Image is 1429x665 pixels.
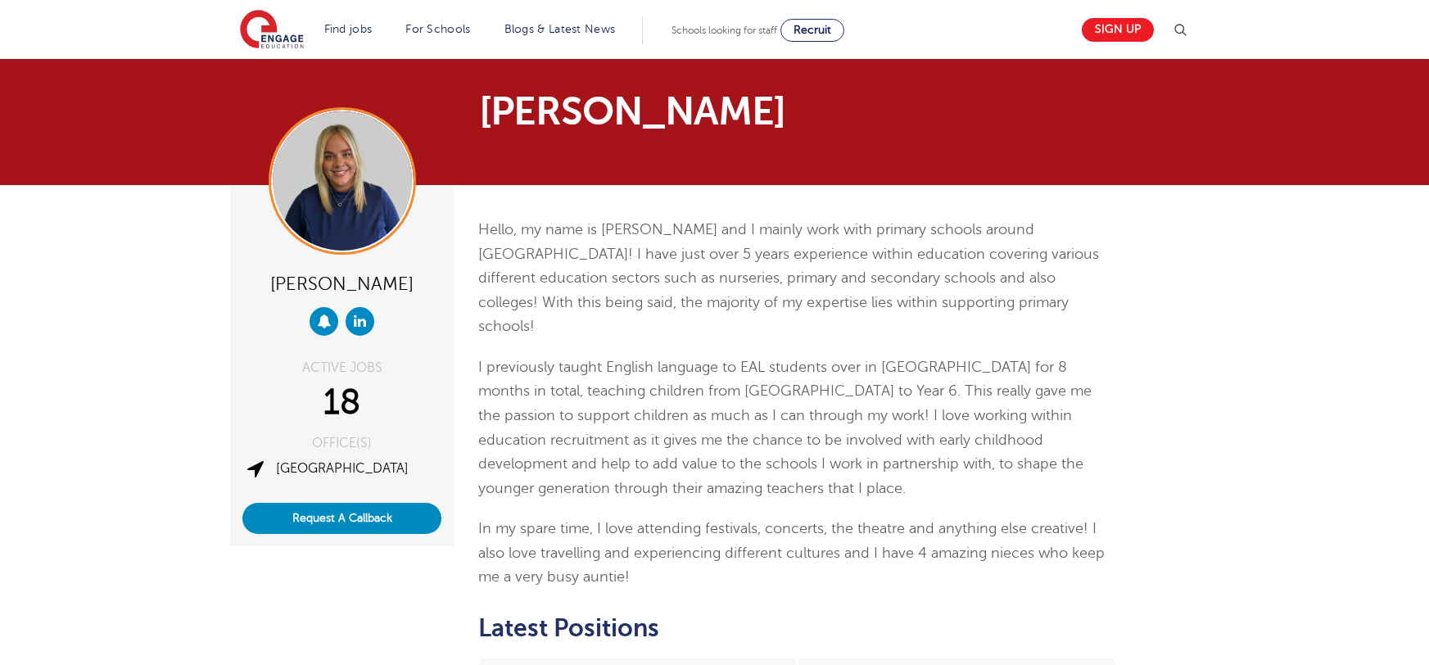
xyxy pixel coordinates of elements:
a: Find jobs [324,23,373,35]
h2: Latest Positions [478,614,1116,642]
a: Recruit [780,19,844,42]
a: [GEOGRAPHIC_DATA] [276,461,409,476]
a: Sign up [1082,18,1154,42]
img: Engage Education [240,10,304,51]
span: Recruit [794,24,831,36]
button: Request A Callback [242,503,441,534]
a: For Schools [405,23,470,35]
div: OFFICE(S) [242,437,441,450]
div: 18 [242,382,441,423]
span: Schools looking for staff [672,25,777,36]
div: [PERSON_NAME] [242,267,441,299]
div: ACTIVE JOBS [242,361,441,374]
span: I previously taught English language to EAL students over in [GEOGRAPHIC_DATA] for 8 months in to... [478,359,1092,496]
h1: [PERSON_NAME] [479,92,868,131]
span: Hello, my name is [PERSON_NAME] and I mainly work with primary schools around [GEOGRAPHIC_DATA]! ... [478,221,1099,334]
a: Blogs & Latest News [504,23,616,35]
span: In my spare time, I love attending festivals, concerts, the theatre and anything else creative! I... [478,520,1105,585]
